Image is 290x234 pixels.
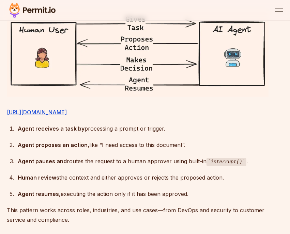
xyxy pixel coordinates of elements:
strong: Agent pauses and [18,158,67,165]
div: routes the request to a human approver using built-in . [18,156,269,166]
div: like “I need access to this document”. [18,140,269,150]
img: Permit logo [7,1,58,19]
code: interrupt() [207,158,246,166]
a: [URL][DOMAIN_NAME] [7,109,67,116]
strong: Agent proposes an action, [18,141,89,148]
div: the context and either approves or rejects the proposed action. [18,173,269,182]
strong: Agent resumes, [18,190,61,197]
div: executing the action only if it has been approved. [18,189,269,199]
button: open menu [275,6,283,14]
strong: Agent receives a task by [18,125,85,132]
img: image.png [7,11,269,96]
p: This pattern works across roles, industries, and use cases—from DevOps and security to customer s... [7,205,269,224]
div: processing a prompt or trigger. [18,124,269,133]
strong: Human reviews [18,174,59,181]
